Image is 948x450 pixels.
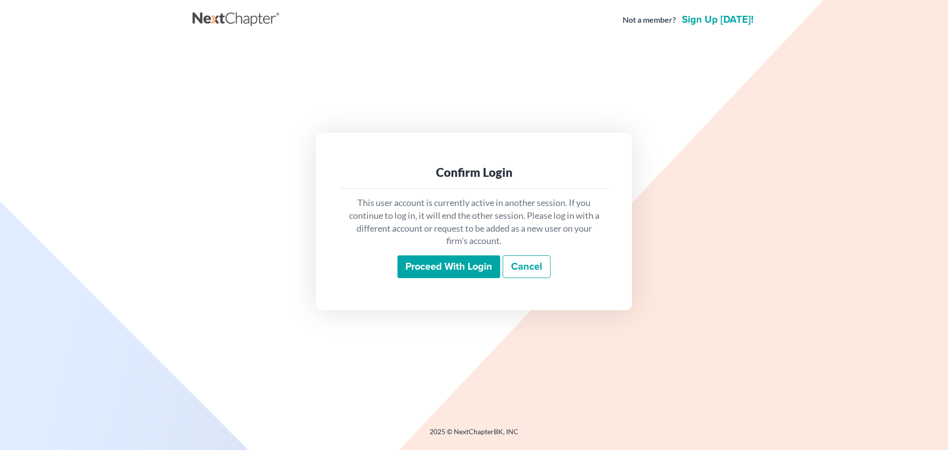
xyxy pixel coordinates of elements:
[348,164,600,180] div: Confirm Login
[680,15,755,25] a: Sign up [DATE]!
[623,14,676,26] strong: Not a member?
[193,427,755,445] div: 2025 © NextChapterBK, INC
[348,197,600,247] p: This user account is currently active in another session. If you continue to log in, it will end ...
[503,255,551,278] a: Cancel
[397,255,500,278] input: Proceed with login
